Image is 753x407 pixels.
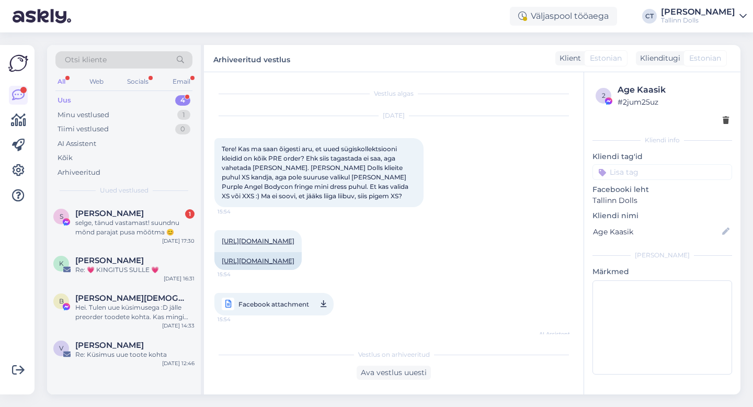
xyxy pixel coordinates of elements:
[125,75,151,88] div: Socials
[358,350,430,359] span: Vestlus on arhiveeritud
[213,51,290,65] label: Arhiveeritud vestlus
[222,257,294,265] a: [URL][DOMAIN_NAME]
[238,298,309,311] span: Facebook attachment
[661,16,735,25] div: Tallinn Dolls
[65,54,107,65] span: Otsi kliente
[185,209,195,219] div: 1
[592,151,732,162] p: Kliendi tag'id
[164,275,195,282] div: [DATE] 16:31
[592,164,732,180] input: Lisa tag
[618,84,729,96] div: Age Kaasik
[59,344,63,352] span: v
[590,53,622,64] span: Estonian
[689,53,721,64] span: Estonian
[75,293,184,303] span: Bärbel Salumäe
[58,167,100,178] div: Arhiveeritud
[214,111,573,120] div: [DATE]
[661,8,735,16] div: [PERSON_NAME]
[170,75,192,88] div: Email
[222,145,410,200] span: Tere! Kas ma saan õigesti aru, et uued sügiskollektsiooni kleidid on kõik PRE order? Ehk siis tag...
[87,75,106,88] div: Web
[531,330,570,338] span: AI Assistent
[592,135,732,145] div: Kliendi info
[175,95,190,106] div: 4
[214,293,334,315] a: Facebook attachment15:54
[618,96,729,108] div: # 2jum25uz
[58,139,96,149] div: AI Assistent
[602,92,606,99] span: 2
[8,53,28,73] img: Askly Logo
[218,208,257,216] span: 15:54
[162,359,195,367] div: [DATE] 12:46
[75,341,144,350] span: virge vits
[218,270,257,278] span: 15:54
[636,53,680,64] div: Klienditugi
[175,124,190,134] div: 0
[75,303,195,322] div: Hei. Tulen uue küsimusega :D jälle preorder toodete kohta. Kas mingi valemiga siiski on võimalik ...
[214,89,573,98] div: Vestlus algas
[75,209,144,218] span: Svea Heinlaid
[58,124,109,134] div: Tiimi vestlused
[58,95,71,106] div: Uus
[59,259,64,267] span: K
[75,218,195,237] div: selge, tänud vastamast! suundnu mõnd parajat pusa mõõtma 😊
[593,226,720,238] input: Lisa nimi
[75,265,195,275] div: Re: 💗 KINGITUS SULLE 💗
[162,237,195,245] div: [DATE] 17:30
[58,153,73,163] div: Kõik
[592,184,732,195] p: Facebooki leht
[661,8,747,25] a: [PERSON_NAME]Tallinn Dolls
[218,313,257,326] span: 15:54
[75,256,144,265] span: Kadri Norit
[592,195,732,206] p: Tallinn Dolls
[555,53,581,64] div: Klient
[59,297,64,305] span: B
[75,350,195,359] div: Re: Küsimus uue toote kohta
[592,266,732,277] p: Märkmed
[357,366,431,380] div: Ava vestlus uuesti
[177,110,190,120] div: 1
[592,210,732,221] p: Kliendi nimi
[510,7,617,26] div: Väljaspool tööaega
[642,9,657,24] div: CT
[162,322,195,330] div: [DATE] 14:33
[592,251,732,260] div: [PERSON_NAME]
[222,237,294,245] a: [URL][DOMAIN_NAME]
[55,75,67,88] div: All
[58,110,109,120] div: Minu vestlused
[60,212,63,220] span: S
[100,186,149,195] span: Uued vestlused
